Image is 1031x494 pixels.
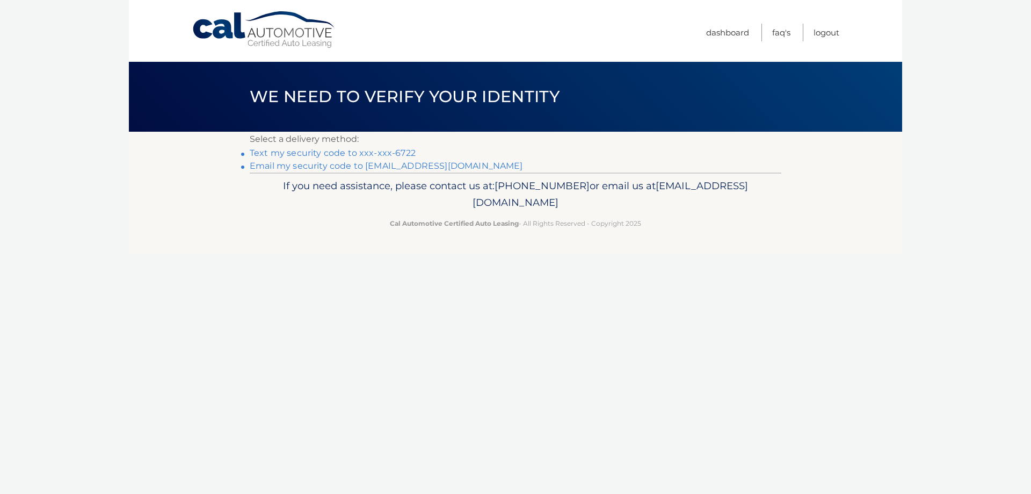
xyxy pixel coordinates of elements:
a: FAQ's [772,24,790,41]
strong: Cal Automotive Certified Auto Leasing [390,219,519,227]
a: Cal Automotive [192,11,337,49]
a: Text my security code to xxx-xxx-6722 [250,148,416,158]
p: If you need assistance, please contact us at: or email us at [257,177,774,212]
a: Dashboard [706,24,749,41]
span: [PHONE_NUMBER] [495,180,590,192]
p: Select a delivery method: [250,132,781,147]
a: Logout [814,24,839,41]
p: - All Rights Reserved - Copyright 2025 [257,218,774,229]
a: Email my security code to [EMAIL_ADDRESS][DOMAIN_NAME] [250,161,523,171]
span: We need to verify your identity [250,87,560,106]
